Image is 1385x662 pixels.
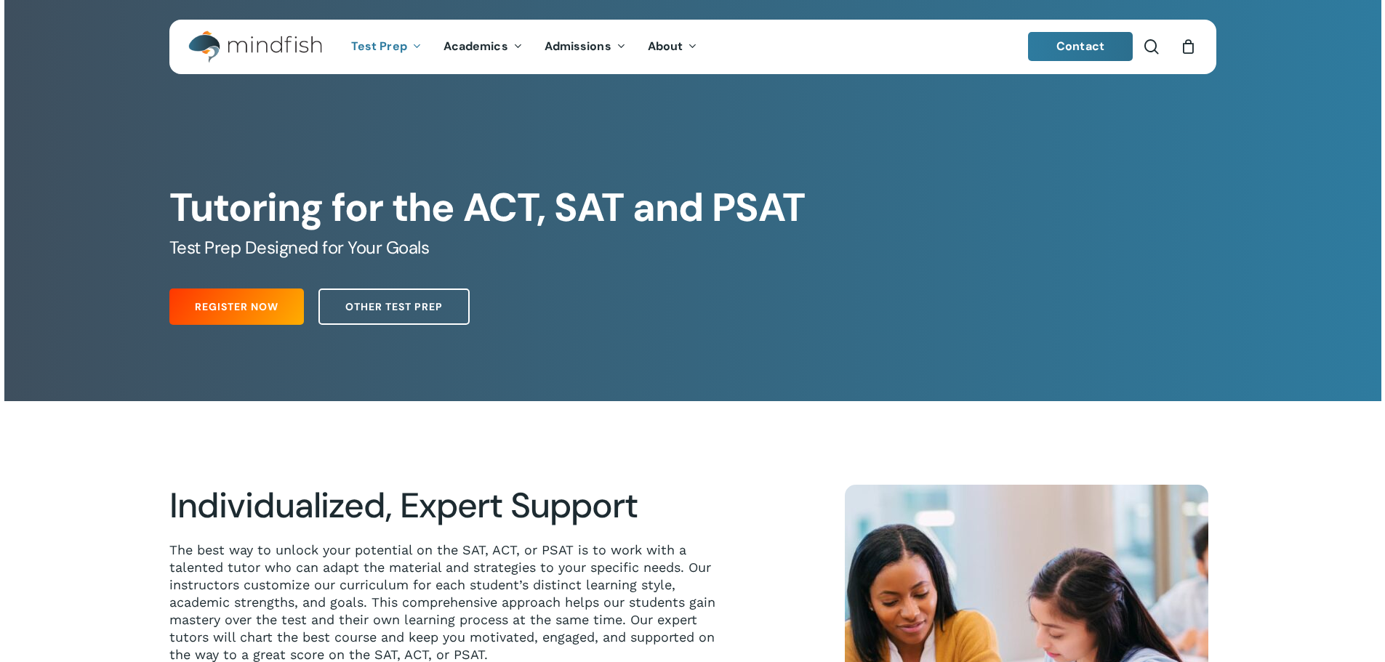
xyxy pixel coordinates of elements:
a: Test Prep [340,41,433,53]
header: Main Menu [169,20,1216,74]
h1: Tutoring for the ACT, SAT and PSAT [169,185,1216,231]
a: About [637,41,709,53]
a: Cart [1181,39,1197,55]
h2: Individualized, Expert Support [169,485,735,527]
nav: Main Menu [340,20,708,74]
a: Contact [1028,32,1133,61]
span: Admissions [545,39,611,54]
a: Register Now [169,288,304,325]
h5: Test Prep Designed for Your Goals [169,236,1216,259]
span: Test Prep [351,39,407,54]
a: Other Test Prep [318,288,470,325]
a: Admissions [534,41,637,53]
span: Other Test Prep [345,299,443,314]
a: Academics [433,41,534,53]
span: About [648,39,683,54]
span: Register Now [195,299,278,314]
span: Academics [443,39,508,54]
span: Contact [1056,39,1104,54]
